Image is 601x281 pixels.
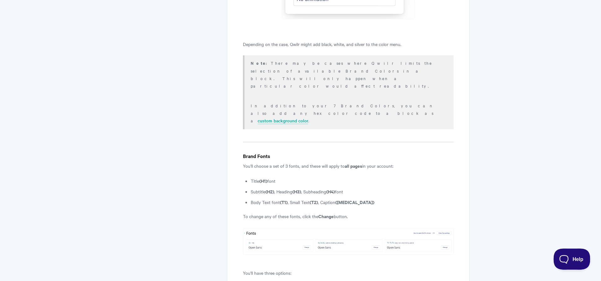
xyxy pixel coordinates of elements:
[345,162,362,169] strong: all pages
[259,177,267,184] b: (H1)
[251,188,454,195] li: Subtitle , Heading , Subheading font
[292,188,301,195] b: (H3)
[553,248,590,270] iframe: Toggle Customer Support
[310,199,318,205] b: (T2)
[326,188,335,195] b: (H4)
[251,177,454,185] li: Title font
[251,102,446,124] p: In addition to your 7 Brand Colors, you can also add any hex color code to a block as a .
[258,117,308,124] a: custom background color
[243,269,454,277] p: You'll have three options:
[280,199,288,205] b: (T1)
[251,59,446,89] p: There may be cases where Qwilr limits the selection of available Brand Colors in a block. This wi...
[243,152,454,160] h4: Brand Fonts
[251,198,454,206] li: Body Text font , Small Text , Caption
[243,40,454,48] p: Depending on the case, Qwilr might add black, white, and silver to the color menu.
[251,60,271,66] strong: Note:
[243,228,454,255] img: file-k2ar3FVbH4.png
[243,212,454,220] p: To change any of these fonts, click the button.
[335,199,374,205] b: ([MEDICAL_DATA])
[243,162,454,170] p: You'll choose a set of 3 fonts, and these will apply to in your account:
[318,213,334,219] strong: Change
[265,188,274,195] b: (H2)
